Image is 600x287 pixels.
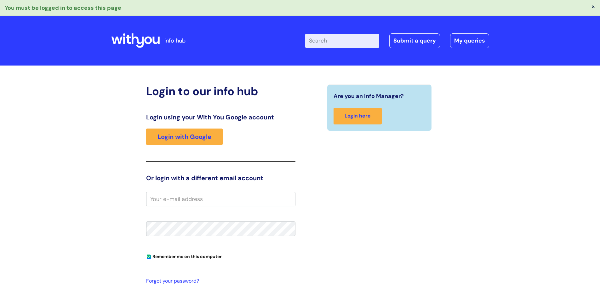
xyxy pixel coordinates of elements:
[334,108,382,124] a: Login here
[146,192,295,206] input: Your e-mail address
[146,113,295,121] h3: Login using your With You Google account
[147,255,151,259] input: Remember me on this computer
[305,34,379,48] input: Search
[334,91,404,101] span: Are you an Info Manager?
[146,174,295,182] h3: Or login with a different email account
[146,129,223,145] a: Login with Google
[450,33,489,48] a: My queries
[146,84,295,98] h2: Login to our info hub
[591,3,595,9] button: ×
[164,36,186,46] p: info hub
[146,277,292,286] a: Forgot your password?
[146,252,222,259] label: Remember me on this computer
[389,33,440,48] a: Submit a query
[146,251,295,261] div: You can uncheck this option if you're logging in from a shared device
